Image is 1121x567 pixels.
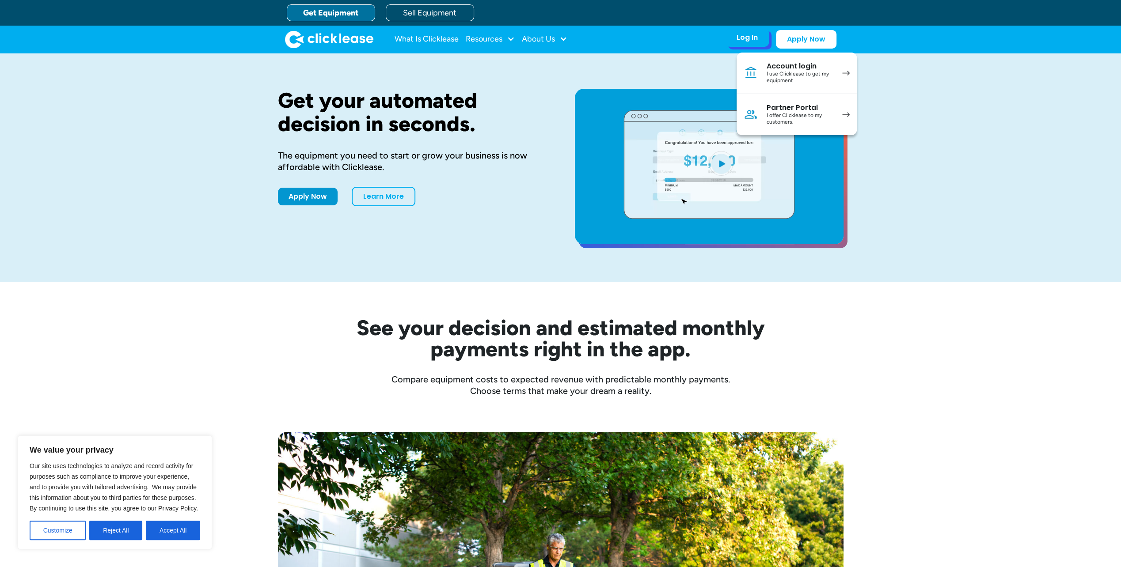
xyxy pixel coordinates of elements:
[466,30,515,48] div: Resources
[352,187,415,206] a: Learn More
[146,521,200,540] button: Accept All
[89,521,142,540] button: Reject All
[278,150,547,173] div: The equipment you need to start or grow your business is now affordable with Clicklease.
[776,30,836,49] a: Apply Now
[313,317,808,359] h2: See your decision and estimated monthly payments right in the app.
[30,445,200,455] p: We value your privacy
[18,435,212,549] div: We value your privacy
[278,89,547,136] h1: Get your automated decision in seconds.
[278,374,844,397] div: Compare equipment costs to expected revenue with predictable monthly payments. Choose terms that ...
[575,89,844,244] a: open lightbox
[709,151,733,176] img: Blue play button logo on a light blue circular background
[737,53,857,94] a: Account loginI use Clicklease to get my equipment
[30,462,198,512] span: Our site uses technologies to analyze and record activity for purposes such as compliance to impr...
[30,521,86,540] button: Customize
[767,112,833,126] div: I offer Clicklease to my customers.
[278,188,338,205] a: Apply Now
[287,4,375,21] a: Get Equipment
[522,30,567,48] div: About Us
[737,33,758,42] div: Log In
[285,30,373,48] a: home
[744,107,758,121] img: Person icon
[395,30,459,48] a: What Is Clicklease
[767,62,833,71] div: Account login
[744,66,758,80] img: Bank icon
[737,94,857,135] a: Partner PortalI offer Clicklease to my customers.
[386,4,474,21] a: Sell Equipment
[842,71,850,76] img: arrow
[767,71,833,84] div: I use Clicklease to get my equipment
[767,103,833,112] div: Partner Portal
[285,30,373,48] img: Clicklease logo
[842,112,850,117] img: arrow
[737,53,857,135] nav: Log In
